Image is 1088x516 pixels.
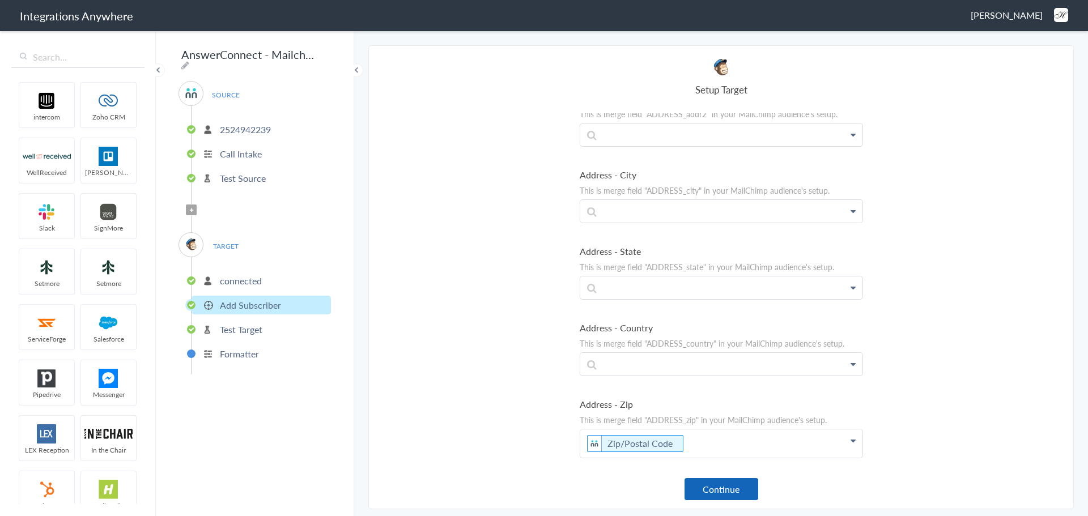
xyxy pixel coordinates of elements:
img: FBM.png [84,369,133,388]
img: inch-logo.svg [84,424,133,443]
p: Formatter [220,347,259,360]
img: setmoreNew.jpg [84,258,133,277]
img: trello.png [84,147,133,166]
span: HelloSells [81,501,136,510]
span: Pipedrive [19,390,74,399]
img: zoho-logo.svg [84,91,133,110]
label: Address - City [580,168,863,181]
span: Messenger [81,390,136,399]
span: Setmore [19,279,74,288]
span: HubSpot [19,501,74,510]
span: LEX Reception [19,445,74,455]
span: TARGET [204,238,247,254]
p: connected [220,274,262,287]
p: This is merge field "ADDRESS_city" in your MailChimp audience's setup. [580,185,863,196]
label: Address - Zip [580,398,863,411]
label: Address - State [580,245,863,258]
span: SOURCE [204,87,247,103]
p: Call Intake [220,147,262,160]
img: 17458826598535997763.png [1054,8,1068,22]
p: This is merge field "ADDRESS_country" in your MailChimp audience's setup. [580,338,863,349]
img: mailchimp-logo.svg [711,57,731,77]
span: SignMore [81,223,136,233]
img: lex-app-logo.svg [23,424,71,443]
span: [PERSON_NAME] [971,8,1043,22]
h1: Integrations Anywhere [20,8,133,24]
span: Zoho CRM [81,112,136,122]
p: This is merge field "ADDRESS_state" in your MailChimp audience's setup. [580,261,863,272]
p: Add Subscriber [220,298,281,312]
p: Test Target [220,323,262,336]
img: slack-logo.svg [23,202,71,221]
p: Test Source [220,172,266,185]
span: Slack [19,223,74,233]
p: This is merge field "ADDRESS_zip" in your MailChimp audience's setup. [580,414,863,425]
span: ServiceForge [19,334,74,344]
button: Continue [685,478,758,500]
img: answerconnect-logo.svg [184,86,198,100]
span: WellReceived [19,168,74,177]
img: intercom-logo.svg [23,91,71,110]
img: pipedrive.png [23,369,71,388]
label: Address - Country [580,321,863,334]
img: salesforce-logo.svg [84,313,133,332]
li: Zip/Postal Code [587,435,683,452]
span: intercom [19,112,74,122]
input: Search... [11,46,144,68]
img: serviceforge-icon.png [23,313,71,332]
p: This is merge field "ADDRESS_addr2" in your MailChimp audience's setup. [580,108,863,120]
img: hs-app-logo.svg [84,480,133,499]
span: In the Chair [81,445,136,455]
p: 2524942239 [220,123,271,136]
h4: Setup Target [580,83,863,96]
img: setmoreNew.jpg [23,258,71,277]
span: Salesforce [81,334,136,344]
img: signmore-logo.png [84,202,133,221]
img: answerconnect-logo.svg [588,436,602,451]
img: mailchimp-logo.svg [184,237,198,251]
span: [PERSON_NAME] [81,168,136,177]
img: hubspot-logo.svg [23,480,71,499]
img: wr-logo.svg [23,147,71,166]
span: Setmore [81,279,136,288]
